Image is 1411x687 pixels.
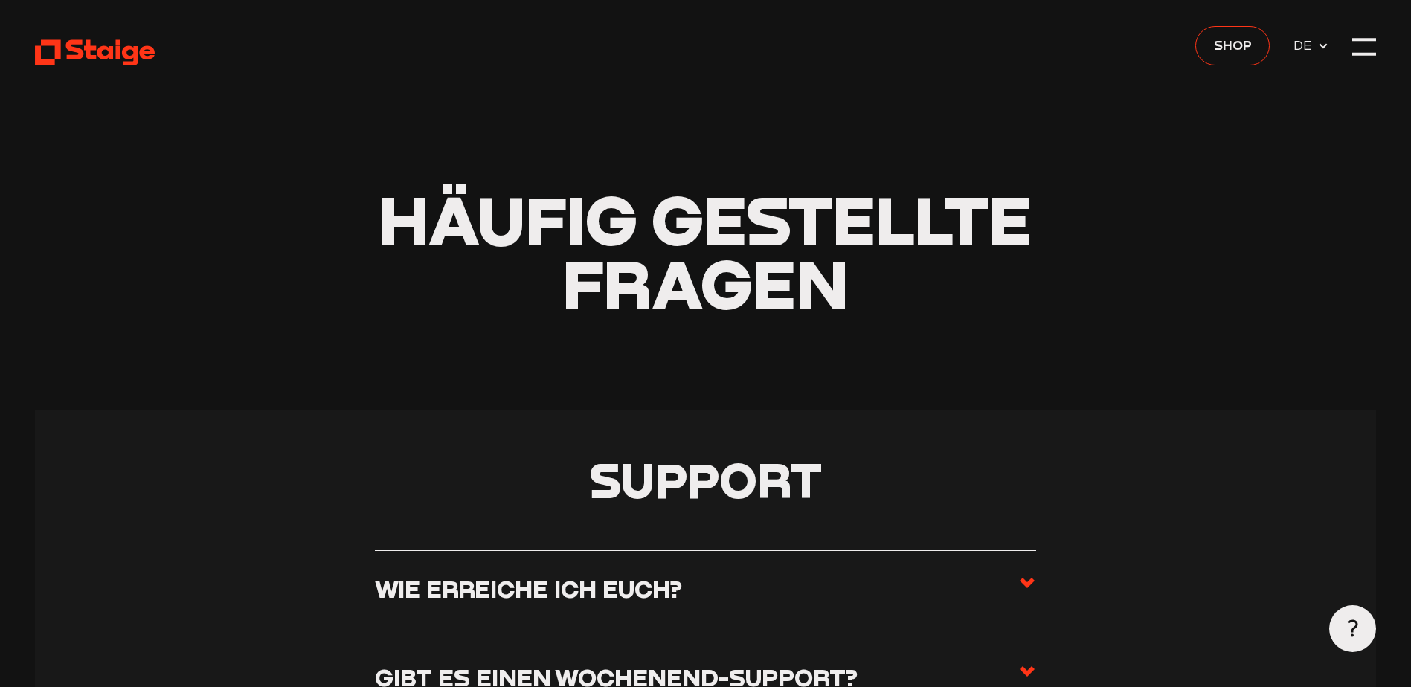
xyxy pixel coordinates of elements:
[379,178,1032,325] span: Häufig gestellte Fragen
[1195,26,1270,65] a: Shop
[1293,35,1317,56] span: DE
[589,451,822,509] span: Support
[375,574,682,603] h3: Wie erreiche ich euch?
[1214,34,1252,55] span: Shop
